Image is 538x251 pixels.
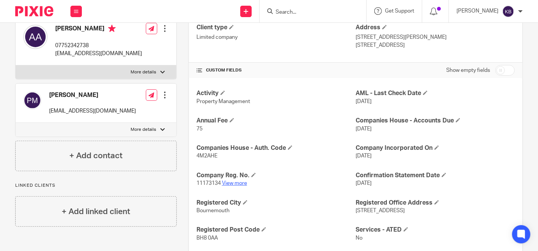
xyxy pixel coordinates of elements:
[457,7,498,15] p: [PERSON_NAME]
[196,126,203,132] span: 75
[356,126,372,132] span: [DATE]
[356,24,515,32] h4: Address
[62,206,130,218] h4: + Add linked client
[108,25,116,32] i: Primary
[356,208,405,213] span: [STREET_ADDRESS]
[196,181,221,186] span: 11173134
[55,50,142,57] p: [EMAIL_ADDRESS][DOMAIN_NAME]
[196,117,356,125] h4: Annual Fee
[55,25,142,34] h4: [PERSON_NAME]
[49,107,136,115] p: [EMAIL_ADDRESS][DOMAIN_NAME]
[356,172,515,180] h4: Confirmation Statement Date
[196,33,356,41] p: Limited company
[196,144,356,152] h4: Companies House - Auth. Code
[23,91,42,110] img: svg%3E
[131,69,156,75] p: More details
[23,25,48,49] img: svg%3E
[356,226,515,234] h4: Services - ATED
[55,42,142,49] p: 07752342738
[196,89,356,97] h4: Activity
[356,144,515,152] h4: Company Incorporated On
[356,181,372,186] span: [DATE]
[446,67,490,74] label: Show empty fields
[356,99,372,104] span: [DATE]
[356,153,372,159] span: [DATE]
[196,24,356,32] h4: Client type
[356,33,515,41] p: [STREET_ADDRESS][PERSON_NAME]
[131,127,156,133] p: More details
[385,8,414,14] span: Get Support
[196,153,217,159] span: 4M2AHE
[196,235,218,241] span: BH8 0AA
[196,172,356,180] h4: Company Reg. No.
[356,199,515,207] h4: Registered Office Address
[196,226,356,234] h4: Registered Post Code
[69,150,123,162] h4: + Add contact
[196,199,356,207] h4: Registered City
[15,6,53,16] img: Pixie
[222,181,247,186] a: View more
[356,117,515,125] h4: Companies House - Accounts Due
[196,67,356,73] h4: CUSTOM FIELDS
[356,41,515,49] p: [STREET_ADDRESS]
[502,5,514,17] img: svg%3E
[49,91,136,99] h4: [PERSON_NAME]
[196,99,250,104] span: Property Management
[356,89,515,97] h4: AML - Last Check Date
[196,208,230,213] span: Bournemouth
[15,183,177,189] p: Linked clients
[356,235,362,241] span: No
[275,9,343,16] input: Search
